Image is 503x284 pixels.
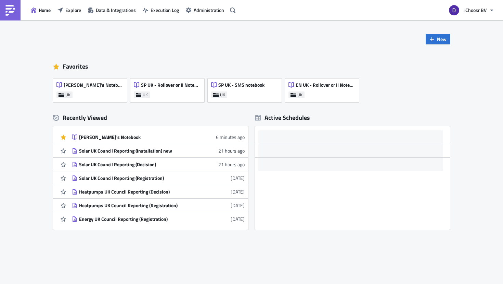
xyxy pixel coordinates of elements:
img: PushMetrics [5,5,16,16]
button: iChoosr BV [445,3,498,18]
button: Home [27,5,54,15]
span: Execution Log [151,6,179,14]
span: Home [39,6,51,14]
a: [PERSON_NAME]'s NotebookUK [53,75,130,102]
span: SP UK - SMS notebook [218,82,265,88]
time: 2025-10-09T14:30:07Z [218,147,245,154]
time: 2025-09-11T15:00:41Z [231,202,245,209]
button: Data & Integrations [85,5,139,15]
time: 2025-10-09T14:27:25Z [218,161,245,168]
a: SP UK - SMS notebookUK [208,75,285,102]
a: Heatpumps UK Council Reporting (Decision)[DATE] [72,185,245,198]
button: Execution Log [139,5,182,15]
span: Administration [194,6,224,14]
span: Explore [65,6,81,14]
div: Energy UK Council Reporting (Registration) [79,216,199,222]
div: Active Schedules [255,114,310,122]
a: [PERSON_NAME]'s Notebook6 minutes ago [72,130,245,144]
div: Heatpumps UK Council Reporting (Registration) [79,202,199,209]
span: UK [220,92,225,98]
button: Administration [182,5,228,15]
time: 2025-09-30T14:19:50Z [231,174,245,182]
div: Solar UK Council Reporting (Decision) [79,161,199,168]
div: Solar UK Council Reporting (Installation) new [79,148,199,154]
time: 2025-09-12T09:47:44Z [231,188,245,195]
span: iChoosr BV [464,6,487,14]
span: Data & Integrations [96,6,136,14]
a: Solar UK Council Reporting (Installation) new21 hours ago [72,144,245,157]
span: UK [297,92,302,98]
span: [PERSON_NAME]'s Notebook [64,82,123,88]
div: Solar UK Council Reporting (Registration) [79,175,199,181]
a: Solar UK Council Reporting (Registration)[DATE] [72,171,245,185]
div: [PERSON_NAME]'s Notebook [79,134,199,140]
span: EN UK - Rollover or II Notebook [296,82,355,88]
span: New [437,35,447,43]
span: UK [143,92,148,98]
a: Heatpumps UK Council Reporting (Registration)[DATE] [72,199,245,212]
div: Recently Viewed [53,113,248,123]
div: Heatpumps UK Council Reporting (Decision) [79,189,199,195]
a: Energy UK Council Reporting (Registration)[DATE] [72,212,245,226]
a: EN UK - Rollover or II NotebookUK [285,75,362,102]
a: SP UK - Rollover or II NotebookUK [130,75,208,102]
button: New [426,34,450,44]
a: Solar UK Council Reporting (Decision)21 hours ago [72,158,245,171]
span: UK [65,92,70,98]
button: Explore [54,5,85,15]
span: SP UK - Rollover or II Notebook [141,82,201,88]
div: Favorites [53,61,450,72]
time: 2025-08-27T08:55:02Z [231,215,245,223]
time: 2025-10-10T11:01:53Z [216,133,245,141]
img: Avatar [448,4,460,16]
